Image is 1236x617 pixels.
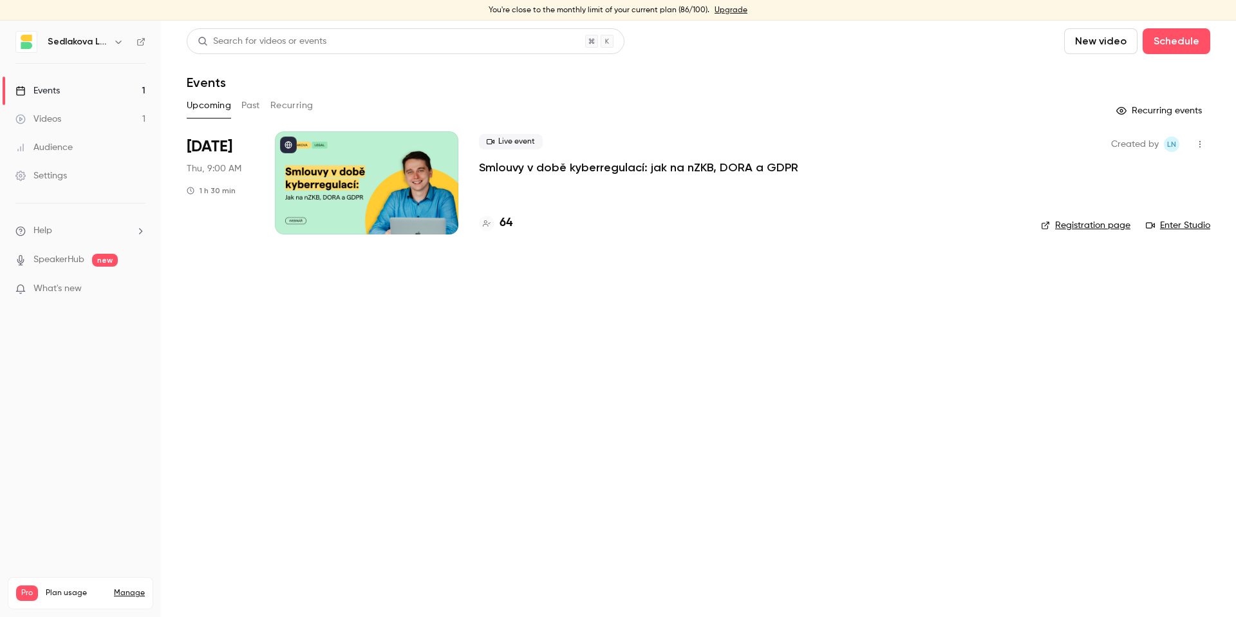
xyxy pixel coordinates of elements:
[15,169,67,182] div: Settings
[15,141,73,154] div: Audience
[130,283,145,295] iframe: Noticeable Trigger
[187,95,231,116] button: Upcoming
[479,134,543,149] span: Live event
[500,214,512,232] h4: 64
[198,35,326,48] div: Search for videos or events
[1167,137,1176,152] span: LN
[187,131,254,234] div: Aug 21 Thu, 9:00 AM (Europe/Prague)
[33,282,82,296] span: What's new
[15,224,145,238] li: help-dropdown-opener
[16,585,38,601] span: Pro
[479,160,798,175] a: Smlouvy v době kyberregulací: jak na nZKB, DORA a GDPR
[48,35,108,48] h6: Sedlakova Legal
[1146,219,1210,232] a: Enter Studio
[479,214,512,232] a: 64
[15,84,60,97] div: Events
[1064,28,1138,54] button: New video
[187,185,236,196] div: 1 h 30 min
[1164,137,1179,152] span: Lucie Nováčková
[187,162,241,175] span: Thu, 9:00 AM
[15,113,61,126] div: Videos
[46,588,106,598] span: Plan usage
[92,254,118,267] span: new
[1041,219,1130,232] a: Registration page
[270,95,314,116] button: Recurring
[241,95,260,116] button: Past
[187,137,232,157] span: [DATE]
[33,224,52,238] span: Help
[1111,137,1159,152] span: Created by
[715,5,747,15] a: Upgrade
[16,32,37,52] img: Sedlakova Legal
[1110,100,1210,121] button: Recurring events
[114,588,145,598] a: Manage
[33,253,84,267] a: SpeakerHub
[187,75,226,90] h1: Events
[1143,28,1210,54] button: Schedule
